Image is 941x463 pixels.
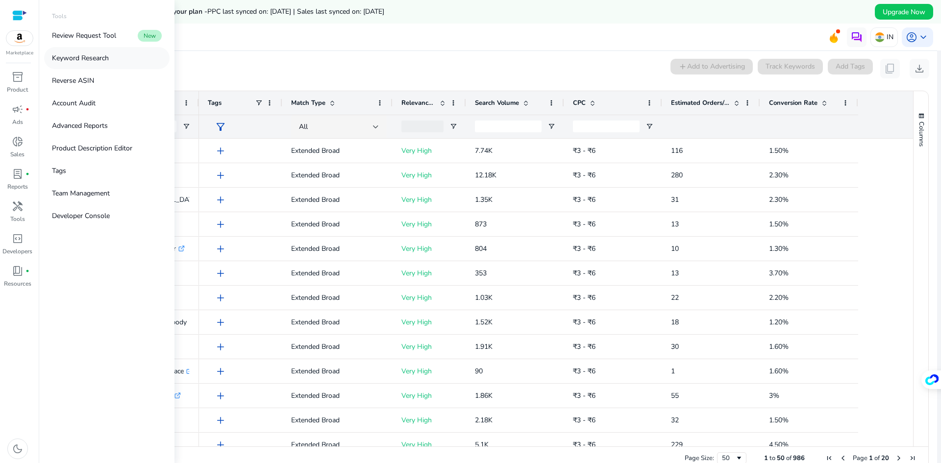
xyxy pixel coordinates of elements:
span: 13 [671,219,679,229]
p: Very High [401,214,457,234]
span: Search Volume [475,98,519,107]
span: Columns [917,122,926,146]
span: 10 [671,244,679,253]
p: Very High [401,337,457,357]
p: Product Description Editor [52,143,132,153]
button: Open Filter Menu [645,122,653,130]
span: add [215,317,226,328]
span: add [215,366,226,377]
span: 2.30% [769,195,789,204]
span: 1.20% [769,317,789,327]
span: ₹3 - ₹6 [573,391,595,400]
span: 986 [793,454,805,463]
p: Extended Broad [291,337,384,357]
span: fiber_manual_record [25,107,29,111]
span: ₹3 - ₹6 [573,440,595,449]
p: Tags [52,166,66,176]
span: All [299,122,308,131]
p: Very High [401,190,457,210]
div: Page Size: [685,454,714,463]
span: to [769,454,775,463]
span: 1.50% [769,415,789,425]
span: add [215,219,226,230]
p: Extended Broad [291,141,384,161]
span: Match Type [291,98,325,107]
span: ₹3 - ₹6 [573,195,595,204]
span: 2.18K [475,415,493,425]
span: 804 [475,244,487,253]
span: donut_small [12,136,24,147]
span: fiber_manual_record [25,172,29,176]
span: 1.60% [769,366,789,376]
span: 353 [475,268,487,278]
p: Very High [401,312,457,332]
span: ₹3 - ₹6 [573,293,595,302]
span: account_circle [906,31,917,43]
p: Extended Broad [291,361,384,381]
span: 1.86K [475,391,493,400]
p: Extended Broad [291,386,384,406]
span: book_4 [12,265,24,277]
p: Developers [2,247,32,256]
button: download [910,59,929,78]
p: Extended Broad [291,263,384,283]
span: add [215,243,226,255]
span: 1.35K [475,195,493,204]
span: 873 [475,219,487,229]
span: 1.91K [475,342,493,351]
span: 3.70% [769,268,789,278]
input: Search Volume Filter Input [475,121,542,132]
span: CPC [573,98,586,107]
span: ₹3 - ₹6 [573,342,595,351]
span: 1.50% [769,146,789,155]
div: First Page [825,454,833,462]
p: Extended Broad [291,214,384,234]
span: 1 [671,366,675,376]
span: inventory_2 [12,71,24,83]
p: Very High [401,263,457,283]
span: Page [853,454,867,463]
img: amazon.svg [6,31,33,46]
div: Previous Page [839,454,847,462]
span: 2.30% [769,171,789,180]
span: 229 [671,440,683,449]
span: code_blocks [12,233,24,244]
p: Very High [401,386,457,406]
button: Open Filter Menu [547,122,555,130]
span: add [215,145,226,157]
span: 12.18K [475,171,496,180]
span: dark_mode [12,443,24,455]
span: add [215,170,226,181]
p: Keyword Research [52,53,109,63]
span: 1 [764,454,768,463]
p: Tools [10,215,25,223]
span: 20 [881,454,889,463]
span: 90 [475,366,483,376]
p: Advanced Reports [52,121,108,131]
p: Extended Broad [291,435,384,455]
span: handyman [12,200,24,212]
p: Very High [401,288,457,308]
span: New [138,30,162,42]
span: ₹3 - ₹6 [573,366,595,376]
span: 116 [671,146,683,155]
p: Sales [10,150,25,159]
p: Extended Broad [291,190,384,210]
p: Extended Broad [291,165,384,185]
span: ₹3 - ₹6 [573,146,595,155]
span: 55 [671,391,679,400]
p: Reverse ASIN [52,75,94,86]
span: 1.30% [769,244,789,253]
span: ₹3 - ₹6 [573,244,595,253]
p: Extended Broad [291,239,384,259]
p: Very High [401,410,457,430]
p: Very High [401,165,457,185]
h5: Data syncs run less frequently on your plan - [65,8,384,16]
button: Upgrade Now [875,4,933,20]
p: Marketplace [6,49,33,57]
input: CPC Filter Input [573,121,640,132]
span: 50 [777,454,785,463]
p: Resources [4,279,31,288]
p: Tools [52,12,67,21]
span: Tags [208,98,222,107]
